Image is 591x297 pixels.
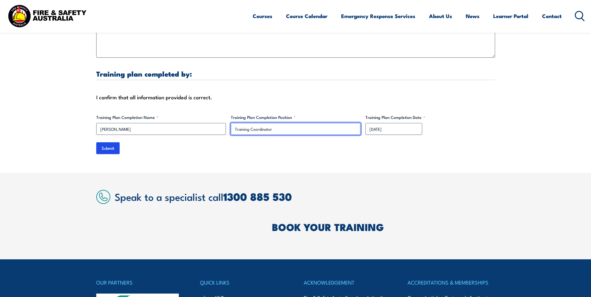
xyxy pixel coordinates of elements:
a: About Us [429,8,452,24]
h4: OUR PARTNERS [96,278,183,287]
h3: Training plan completed by: [96,70,495,77]
h2: Speak to a specialist call [115,191,495,202]
a: Courses [253,8,272,24]
input: Submit [96,142,120,154]
a: News [466,8,479,24]
a: Contact [542,8,562,24]
h4: ACCREDITATIONS & MEMBERSHIPS [408,278,495,287]
h2: BOOK YOUR TRAINING [272,222,495,231]
a: Course Calendar [286,8,327,24]
a: Learner Portal [493,8,528,24]
a: Emergency Response Services [341,8,415,24]
input: dd/mm/yyyy [365,123,422,135]
label: Training Plan Completion Date [365,114,495,120]
label: Training Plan Completion Name [96,114,226,120]
div: I confirm that all information provided is correct. [96,92,495,102]
a: 1300 885 530 [223,188,292,205]
h4: ACKNOWLEDGEMENT [304,278,391,287]
label: Training Plan Completion Position [231,114,360,120]
h4: QUICK LINKS [200,278,287,287]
